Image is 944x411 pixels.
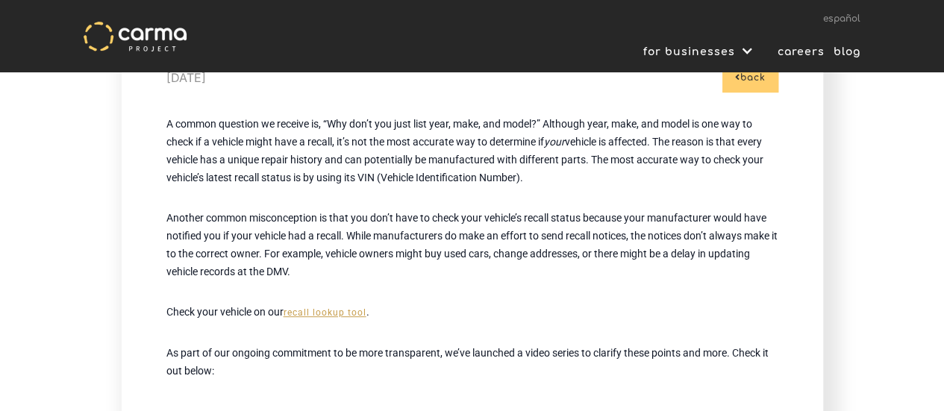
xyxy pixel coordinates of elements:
[166,68,206,87] div: [DATE]
[84,22,187,51] img: Carma Project logo
[166,209,778,280] p: Another common misconception is that you don’t have to check your vehicle’s recall status because...
[544,136,565,148] em: your
[634,43,739,62] div: for businesses
[825,43,860,62] a: blog
[823,13,860,24] a: español
[619,43,769,69] div: for businesses
[735,72,740,82] strong: 
[166,115,778,186] p: A common question we receive is, “Why don’t you just list year, make, and model?” Although year, ...
[166,303,778,321] p: Check your vehicle on our .
[722,63,778,92] a: back
[769,43,825,62] a: careers
[284,307,366,318] a: recall lookup tool
[166,344,778,380] p: As part of our ongoing commitment to be more transparent, we’ve launched a video series to clarif...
